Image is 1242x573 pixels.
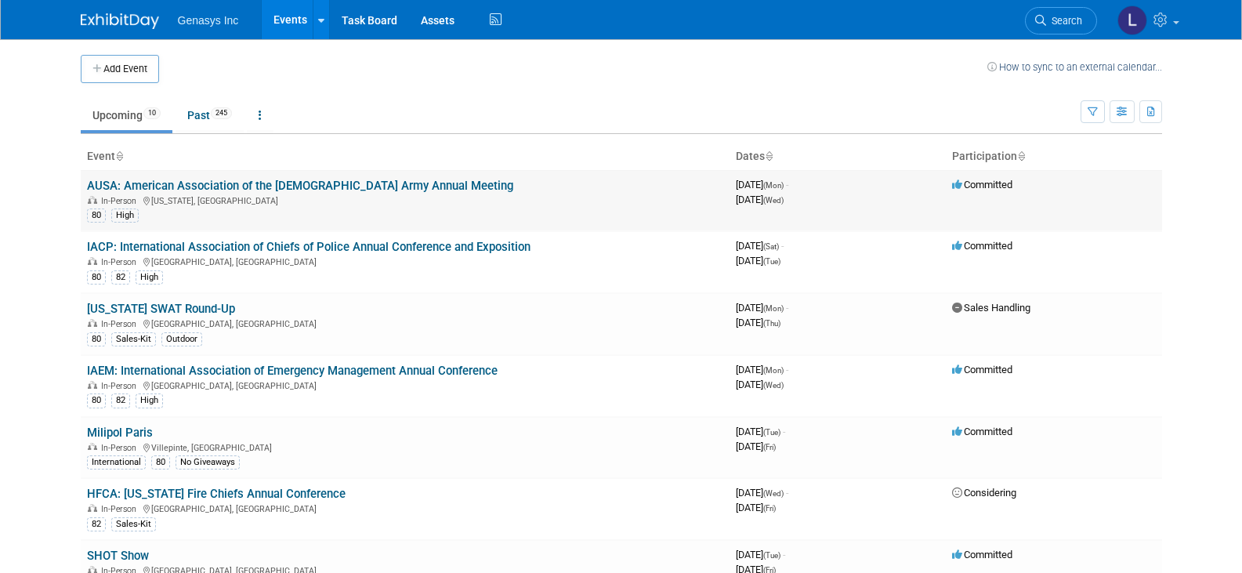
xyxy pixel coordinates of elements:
span: (Thu) [763,319,780,328]
span: Genasys Inc [178,14,239,27]
img: ExhibitDay [81,13,159,29]
span: (Mon) [763,181,784,190]
span: Sales Handling [952,302,1030,314]
div: High [136,270,163,285]
span: [DATE] [736,426,785,437]
div: 82 [111,393,130,408]
span: (Wed) [763,196,784,205]
a: Sort by Participation Type [1017,150,1025,162]
span: [DATE] [736,379,784,390]
img: In-Person Event [88,196,97,204]
span: (Fri) [763,443,776,452]
th: Event [81,143,730,170]
div: High [111,209,139,223]
span: [DATE] [736,441,776,452]
span: Considering [952,487,1016,499]
span: (Tue) [763,428,780,437]
div: [GEOGRAPHIC_DATA], [GEOGRAPHIC_DATA] [87,379,723,391]
span: In-Person [101,257,141,267]
span: Committed [952,426,1012,437]
span: [DATE] [736,240,784,252]
div: [GEOGRAPHIC_DATA], [GEOGRAPHIC_DATA] [87,255,723,267]
th: Dates [730,143,946,170]
a: Sort by Event Name [115,150,123,162]
span: In-Person [101,504,141,514]
span: [DATE] [736,487,788,499]
img: In-Person Event [88,257,97,265]
span: In-Person [101,196,141,206]
img: Lucy Temprano [1117,5,1147,35]
span: - [783,426,785,437]
div: Outdoor [161,332,202,346]
a: How to sync to an external calendar... [987,61,1162,73]
img: In-Person Event [88,319,97,327]
a: SHOT Show [87,549,149,563]
div: [GEOGRAPHIC_DATA], [GEOGRAPHIC_DATA] [87,317,723,329]
span: [DATE] [736,255,780,267]
span: - [786,487,788,499]
span: In-Person [101,319,141,329]
span: [DATE] [736,317,780,328]
a: AUSA: American Association of the [DEMOGRAPHIC_DATA] Army Annual Meeting [87,179,513,193]
span: 245 [211,107,232,119]
span: (Wed) [763,381,784,390]
a: [US_STATE] SWAT Round-Up [87,302,235,316]
div: 80 [87,332,106,346]
div: Villepinte, [GEOGRAPHIC_DATA] [87,441,723,453]
div: 80 [87,209,106,223]
span: (Tue) [763,257,780,266]
a: Milipol Paris [87,426,153,440]
img: In-Person Event [88,504,97,512]
th: Participation [946,143,1162,170]
span: - [781,240,784,252]
span: Committed [952,549,1012,560]
span: - [786,302,788,314]
a: Upcoming10 [81,100,172,130]
span: Search [1046,15,1082,27]
span: (Tue) [763,551,780,560]
span: 10 [143,107,161,119]
span: [DATE] [736,502,776,513]
a: Search [1025,7,1097,34]
a: HFCA: [US_STATE] Fire Chiefs Annual Conference [87,487,346,501]
span: (Mon) [763,304,784,313]
div: 80 [151,455,170,470]
div: No Giveaways [176,455,240,470]
a: IAEM: International Association of Emergency Management Annual Conference [87,364,498,378]
div: Sales-Kit [111,517,156,531]
span: (Mon) [763,366,784,375]
div: [GEOGRAPHIC_DATA], [GEOGRAPHIC_DATA] [87,502,723,514]
a: IACP: International Association of Chiefs of Police Annual Conference and Exposition [87,240,530,254]
img: In-Person Event [88,381,97,389]
span: Committed [952,240,1012,252]
span: [DATE] [736,179,788,190]
span: - [783,549,785,560]
a: Past245 [176,100,244,130]
span: (Sat) [763,242,779,251]
span: Committed [952,179,1012,190]
span: (Wed) [763,489,784,498]
span: [DATE] [736,549,785,560]
span: In-Person [101,443,141,453]
div: 82 [111,270,130,285]
img: In-Person Event [88,443,97,451]
span: - [786,179,788,190]
span: In-Person [101,381,141,391]
span: [DATE] [736,364,788,375]
a: Sort by Start Date [765,150,773,162]
div: International [87,455,146,470]
button: Add Event [81,55,159,83]
span: Committed [952,364,1012,375]
span: (Fri) [763,504,776,513]
div: High [136,393,163,408]
div: 80 [87,393,106,408]
div: 80 [87,270,106,285]
span: - [786,364,788,375]
span: [DATE] [736,302,788,314]
div: [US_STATE], [GEOGRAPHIC_DATA] [87,194,723,206]
span: [DATE] [736,194,784,205]
div: 82 [87,517,106,531]
div: Sales-Kit [111,332,156,346]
